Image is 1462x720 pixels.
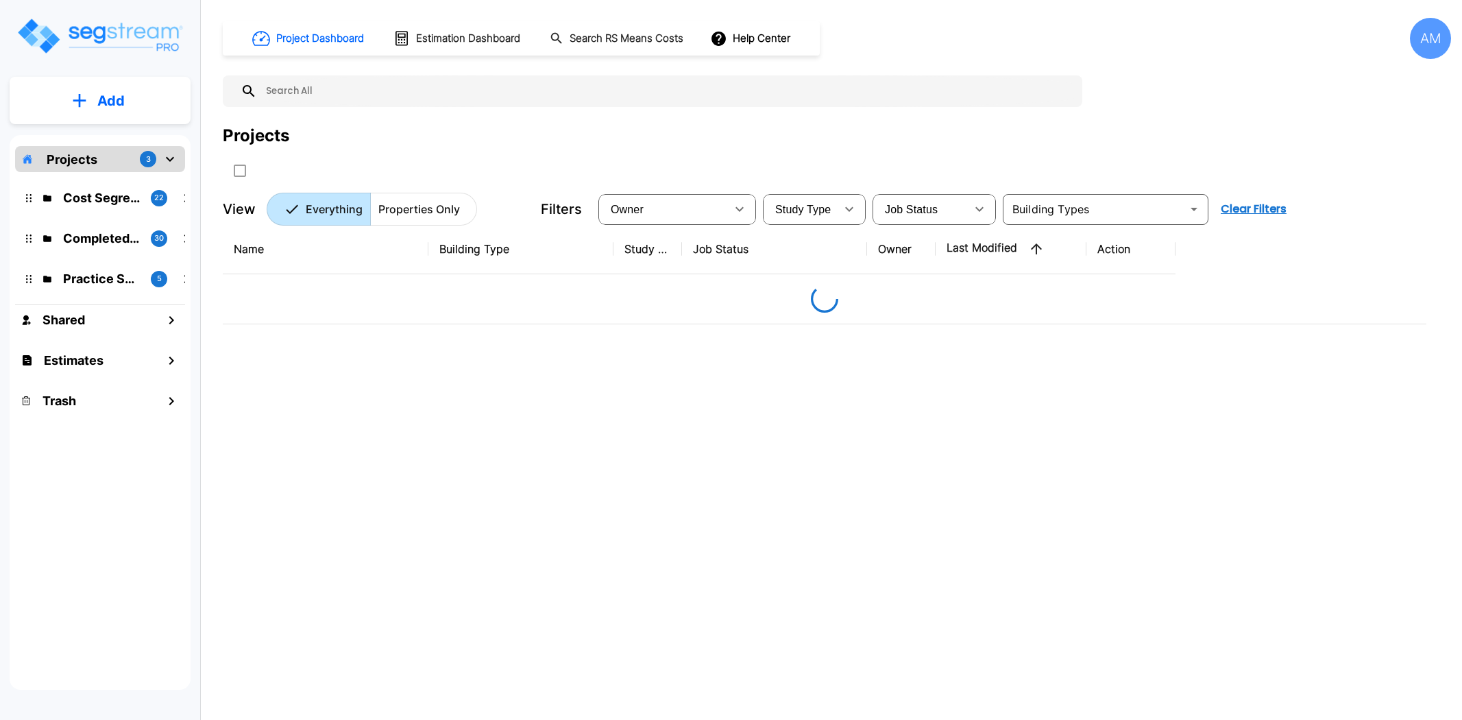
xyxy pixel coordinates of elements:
p: Properties Only [378,201,460,217]
button: SelectAll [226,157,254,184]
p: Practice Samples [63,269,140,288]
div: AM [1410,18,1451,59]
th: Last Modified [936,224,1086,274]
th: Study Type [613,224,682,274]
button: Add [10,81,191,121]
p: View [223,199,256,219]
h1: Trash [42,392,76,410]
button: Estimation Dashboard [388,24,528,53]
button: Clear Filters [1215,195,1292,223]
span: Owner [611,204,644,215]
h1: Estimates [44,351,103,370]
span: Study Type [775,204,831,215]
p: 3 [146,154,151,165]
input: Search All [257,75,1075,107]
div: Projects [223,123,289,148]
div: Select [601,190,726,228]
p: 5 [157,273,162,285]
p: Everything [306,201,363,217]
div: Select [875,190,966,228]
p: Filters [541,199,582,219]
img: Logo [16,16,184,56]
div: Select [766,190,836,228]
th: Building Type [428,224,613,274]
button: Everything [267,193,371,226]
p: Cost Segregation Studies [63,189,140,207]
th: Name [223,224,428,274]
p: 30 [154,232,164,244]
p: 22 [154,192,164,204]
h1: Search RS Means Costs [570,31,683,47]
button: Open [1184,200,1204,219]
button: Project Dashboard [247,23,371,53]
h1: Project Dashboard [276,31,364,47]
p: Add [97,91,125,111]
button: Help Center [707,25,796,51]
h1: Shared [42,311,85,329]
div: Platform [267,193,477,226]
th: Job Status [682,224,867,274]
th: Owner [867,224,936,274]
input: Building Types [1007,200,1182,219]
p: Completed Projects [63,229,140,248]
h1: Estimation Dashboard [416,31,520,47]
span: Job Status [885,204,938,215]
th: Action [1086,224,1175,274]
button: Search RS Means Costs [544,25,691,52]
button: Properties Only [370,193,477,226]
p: Projects [47,150,97,169]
